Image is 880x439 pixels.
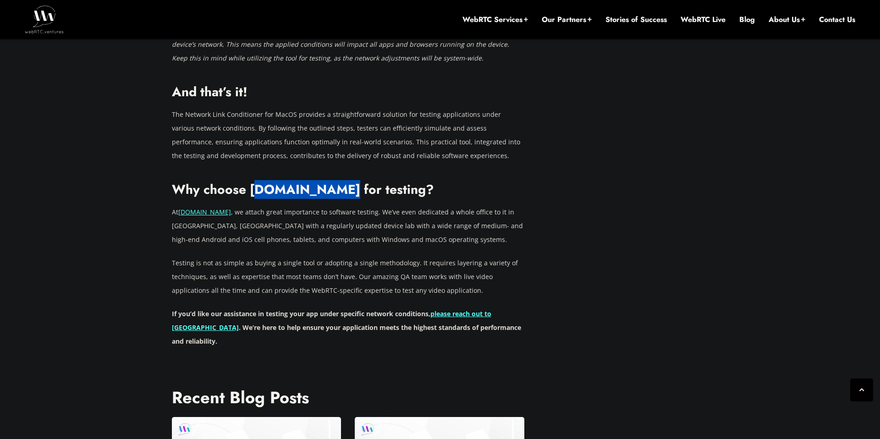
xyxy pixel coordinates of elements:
a: WebRTC Services [462,15,528,25]
h3: Recent Blog Posts [172,387,525,407]
h2: And that’s it! [172,84,525,100]
a: Stories of Success [605,15,667,25]
p: Testing is not as simple as buying a single tool or adopting a single methodology. It requires la... [172,256,525,297]
a: WebRTC Live [681,15,726,25]
a: Contact Us [819,15,855,25]
em: It’s important to highlight that the Network Link Conditioner for macOS operates by throttling th... [172,26,509,62]
img: WebRTC.ventures [25,5,64,33]
a: Our Partners [542,15,592,25]
h2: Why choose [DOMAIN_NAME] for testing? [172,182,525,198]
a: [DOMAIN_NAME] [178,208,231,216]
p: The Network Link Conditioner for MacOS provides a straightforward solution for testing applicatio... [172,108,525,163]
p: At , we attach great importance to software testing. We’ve even dedicated a whole office to it in... [172,205,525,247]
a: About Us [769,15,805,25]
a: Blog [739,15,755,25]
strong: If you’d like our assistance in testing your app under specific network conditions, . We’re here ... [172,309,521,346]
